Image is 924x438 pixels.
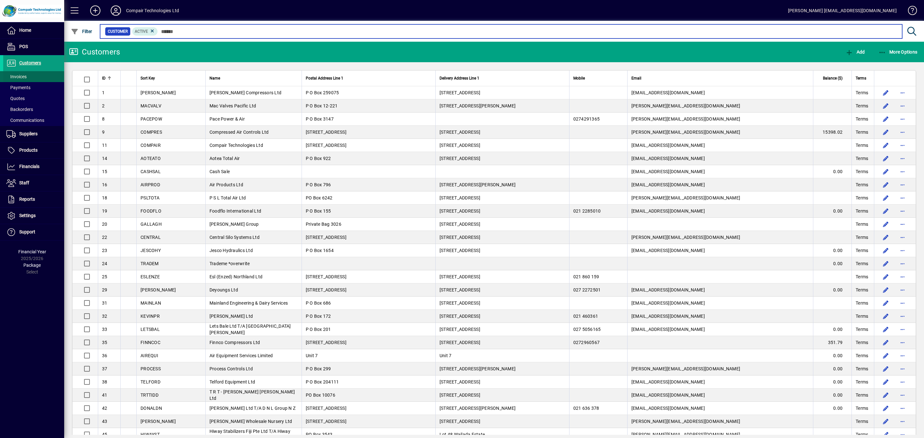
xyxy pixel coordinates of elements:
[210,156,240,161] span: Aotea Total Air
[881,337,891,348] button: Edit
[573,116,600,122] span: 0274291365
[856,208,868,214] span: Terms
[102,75,116,82] div: ID
[440,340,480,345] span: [STREET_ADDRESS]
[881,403,891,413] button: Edit
[813,165,851,178] td: 0.00
[813,349,851,362] td: 0.00
[440,248,480,253] span: [STREET_ADDRESS]
[19,197,35,202] span: Reports
[69,47,120,57] div: Customers
[141,208,161,214] span: FOODFLO
[306,130,346,135] span: [STREET_ADDRESS]
[440,353,452,358] span: Unit 7
[878,49,918,55] span: More Options
[210,366,253,371] span: Process Controls Ltd
[813,126,851,139] td: 15398.02
[141,287,176,292] span: [PERSON_NAME]
[440,208,480,214] span: [STREET_ADDRESS]
[306,143,346,148] span: [STREET_ADDRESS]
[856,366,868,372] span: Terms
[573,314,598,319] span: 021 460361
[6,107,33,112] span: Backorders
[306,353,318,358] span: Unit 7
[881,193,891,203] button: Edit
[856,168,868,175] span: Terms
[897,377,908,387] button: More options
[897,258,908,269] button: More options
[897,245,908,256] button: More options
[631,90,705,95] span: [EMAIL_ADDRESS][DOMAIN_NAME]
[881,416,891,426] button: Edit
[440,182,516,187] span: [STREET_ADDRESS][PERSON_NAME]
[210,116,245,122] span: Pace Power & Air
[856,103,868,109] span: Terms
[306,156,331,161] span: P O Box 922
[210,235,260,240] span: Central Silo Systems Ltd
[3,71,64,82] a: Invoices
[3,175,64,191] a: Staff
[440,392,480,398] span: [STREET_ADDRESS]
[306,366,331,371] span: P O Box 299
[856,234,868,240] span: Terms
[897,390,908,400] button: More options
[210,103,256,108] span: Mac Valves Pacific Ltd
[631,130,740,135] span: [PERSON_NAME][EMAIL_ADDRESS][DOMAIN_NAME]
[440,379,480,384] span: [STREET_ADDRESS]
[631,379,705,384] span: [EMAIL_ADDRESS][DOMAIN_NAME]
[306,90,339,95] span: P O Box 259075
[306,75,343,82] span: Postal Address Line 1
[210,90,281,95] span: [PERSON_NAME] Compressors Ltd
[19,164,39,169] span: Financials
[141,261,159,266] span: TRADEM
[881,324,891,334] button: Edit
[897,285,908,295] button: More options
[141,130,162,135] span: COMPRES
[6,96,25,101] span: Quotes
[856,392,868,398] span: Terms
[856,247,868,254] span: Terms
[3,39,64,55] a: POS
[141,300,161,306] span: MAINLAN
[856,89,868,96] span: Terms
[141,75,155,82] span: Sort Key
[856,274,868,280] span: Terms
[85,5,106,16] button: Add
[102,130,105,135] span: 9
[631,156,705,161] span: [EMAIL_ADDRESS][DOMAIN_NAME]
[141,222,162,227] span: GALLAGH
[306,248,334,253] span: P O Box 1654
[897,337,908,348] button: More options
[856,195,868,201] span: Terms
[881,298,891,308] button: Edit
[897,206,908,216] button: More options
[102,406,107,411] span: 42
[306,314,331,319] span: P O Box 172
[210,274,262,279] span: Esl (Enzed) Northland Ltd
[306,274,346,279] span: [STREET_ADDRESS]
[881,311,891,321] button: Edit
[897,350,908,361] button: More options
[631,75,641,82] span: Email
[210,261,250,266] span: Trademe *overwrite
[210,75,220,82] span: Name
[631,182,705,187] span: [EMAIL_ADDRESS][DOMAIN_NAME]
[897,232,908,242] button: More options
[631,248,705,253] span: [EMAIL_ADDRESS][DOMAIN_NAME]
[210,143,263,148] span: Compair Technologies Ltd
[141,314,160,319] span: KEVINPR
[897,311,908,321] button: More options
[897,127,908,137] button: More options
[210,222,259,227] span: [PERSON_NAME] Group
[897,272,908,282] button: More options
[102,75,106,82] span: ID
[6,74,27,79] span: Invoices
[813,389,851,402] td: 0.00
[102,327,107,332] span: 33
[210,208,261,214] span: Foodflo International Ltd
[306,116,334,122] span: P O Box 3147
[126,5,179,16] div: Compair Technologies Ltd
[210,287,238,292] span: Deyoungs Ltd
[102,287,107,292] span: 29
[210,300,288,306] span: Mainland Engineering & Dairy Services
